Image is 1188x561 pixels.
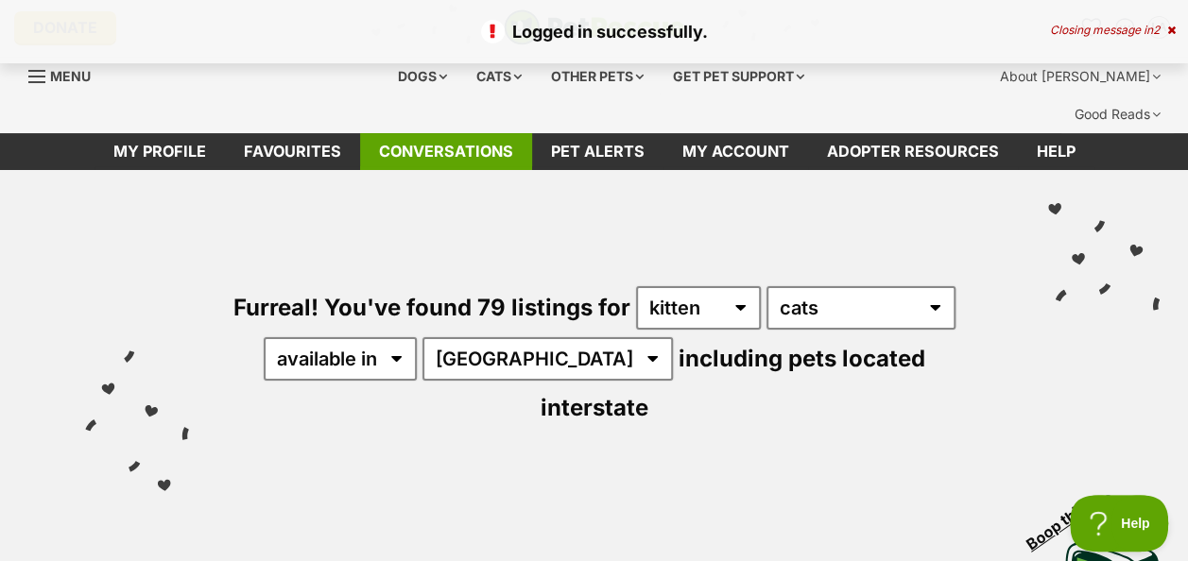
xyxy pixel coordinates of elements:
p: Logged in successfully. [19,19,1169,44]
a: My profile [95,133,225,170]
span: Furreal! You've found 79 listings for [233,294,630,321]
span: including pets located interstate [541,345,925,421]
a: Help [1018,133,1094,170]
div: Other pets [538,58,657,95]
div: About [PERSON_NAME] [987,58,1174,95]
a: conversations [360,133,532,170]
span: 2 [1153,23,1160,37]
span: Boop this! [1023,484,1110,552]
div: Dogs [385,58,460,95]
a: Pet alerts [532,133,663,170]
div: Get pet support [660,58,818,95]
iframe: Help Scout Beacon - Open [1070,495,1169,552]
div: Cats [463,58,535,95]
a: Adopter resources [808,133,1018,170]
a: My account [663,133,808,170]
div: Closing message in [1050,24,1176,37]
a: Menu [28,58,104,92]
span: Menu [50,68,91,84]
a: Favourites [225,133,360,170]
div: Good Reads [1061,95,1174,133]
